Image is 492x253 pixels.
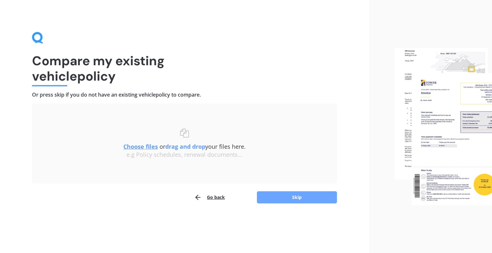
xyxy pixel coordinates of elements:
img: files.webp [395,48,492,205]
span: or your files here. [123,143,246,150]
h4: Or press skip if you do not have an existing vehicle policy to compare. [32,91,337,98]
button: Go back [194,191,225,204]
button: Skip [257,191,337,203]
h1: Compare my existing vehicle policy [32,53,337,84]
div: e.g Policy schedules, renewal documents... [45,151,324,158]
b: drag and drop [165,143,205,150]
u: Choose files [123,143,158,150]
